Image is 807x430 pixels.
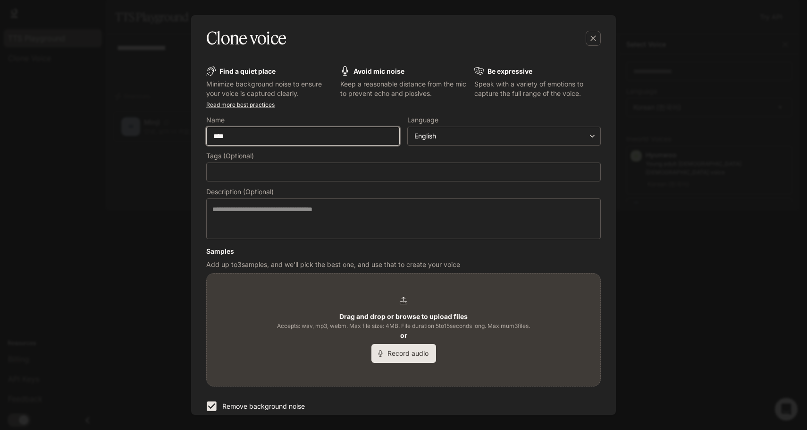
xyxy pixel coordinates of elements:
[488,67,532,75] b: Be expressive
[206,189,274,195] p: Description (Optional)
[407,117,438,123] p: Language
[206,117,225,123] p: Name
[414,131,585,141] div: English
[277,321,530,331] span: Accepts: wav, mp3, webm. Max file size: 4MB. File duration 5 to 15 seconds long. Maximum 3 files.
[206,260,601,269] p: Add up to 3 samples, and we'll pick the best one, and use that to create your voice
[408,131,600,141] div: English
[353,67,404,75] b: Avoid mic noise
[206,79,333,98] p: Minimize background noise to ensure your voice is captured clearly.
[474,79,601,98] p: Speak with a variety of emotions to capture the full range of the voice.
[340,79,467,98] p: Keep a reasonable distance from the mic to prevent echo and plosives.
[339,312,468,320] b: Drag and drop or browse to upload files
[219,67,276,75] b: Find a quiet place
[206,26,286,50] h5: Clone voice
[400,331,407,339] b: or
[206,101,275,108] a: Read more best practices
[222,402,305,411] p: Remove background noise
[371,344,436,363] button: Record audio
[206,153,254,159] p: Tags (Optional)
[206,247,601,256] h6: Samples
